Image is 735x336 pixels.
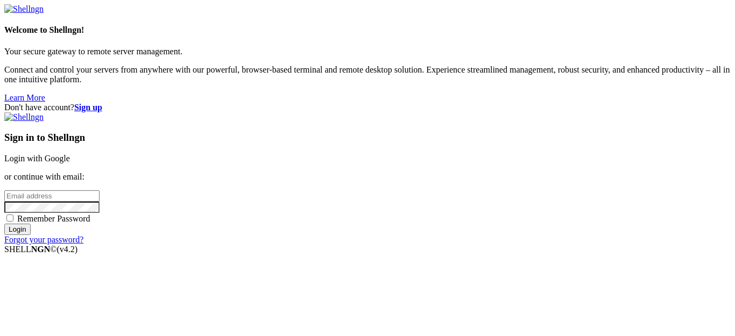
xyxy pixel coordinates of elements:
div: Don't have account? [4,103,731,112]
a: Login with Google [4,154,70,163]
input: Email address [4,190,100,202]
h3: Sign in to Shellngn [4,132,731,144]
b: NGN [31,245,51,254]
img: Shellngn [4,4,44,14]
p: Your secure gateway to remote server management. [4,47,731,56]
span: 4.2.0 [57,245,78,254]
p: Connect and control your servers from anywhere with our powerful, browser-based terminal and remo... [4,65,731,84]
input: Login [4,224,31,235]
img: Shellngn [4,112,44,122]
a: Sign up [74,103,102,112]
span: Remember Password [17,214,90,223]
span: SHELL © [4,245,77,254]
h4: Welcome to Shellngn! [4,25,731,35]
p: or continue with email: [4,172,731,182]
a: Learn More [4,93,45,102]
a: Forgot your password? [4,235,83,244]
input: Remember Password [6,215,13,221]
